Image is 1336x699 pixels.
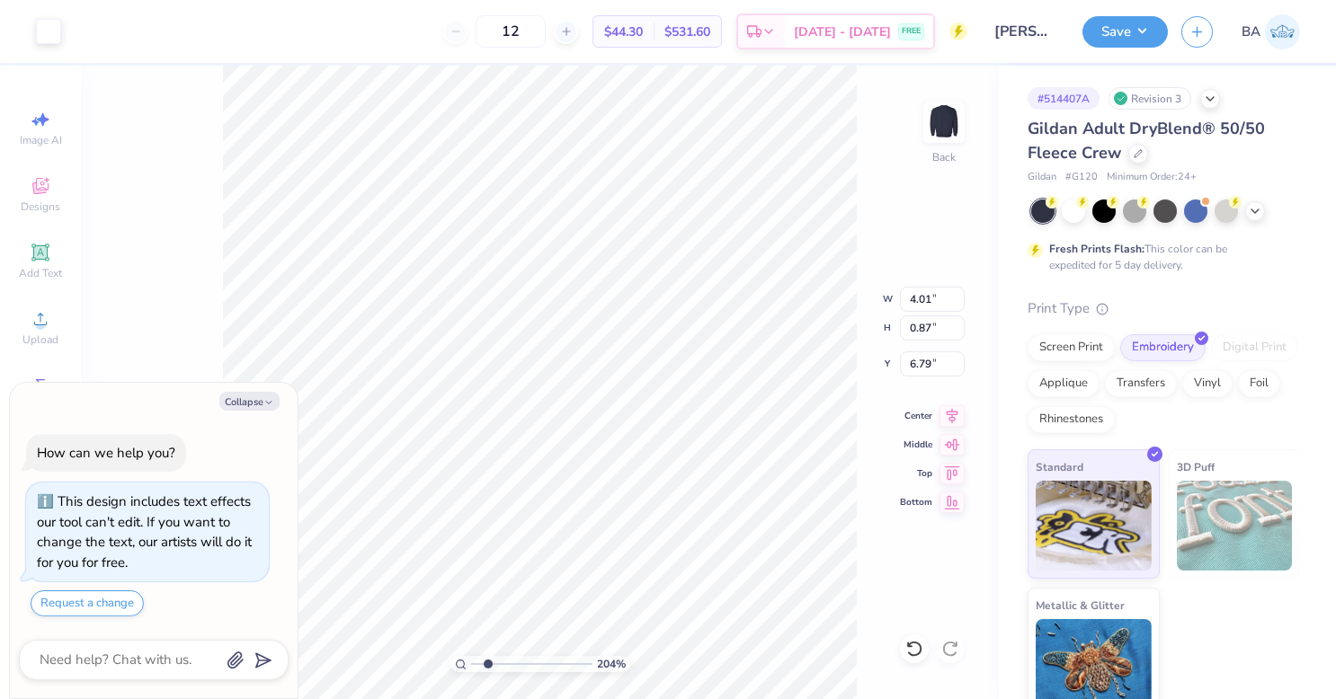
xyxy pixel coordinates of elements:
[1242,14,1300,49] a: BA
[19,266,62,280] span: Add Text
[900,410,932,422] span: Center
[1036,481,1152,571] img: Standard
[926,104,962,140] img: Back
[981,13,1069,49] input: Untitled Design
[1028,334,1115,361] div: Screen Print
[37,444,175,462] div: How can we help you?
[1107,170,1197,185] span: Minimum Order: 24 +
[1120,334,1206,361] div: Embroidery
[900,438,932,451] span: Middle
[1177,457,1215,476] span: 3D Puff
[902,25,921,38] span: FREE
[22,332,58,347] span: Upload
[1177,481,1293,571] img: 3D Puff
[21,199,60,214] span: Designs
[597,656,626,672] span: 204 %
[1265,14,1300,49] img: Beth Anne Fox
[900,467,932,480] span: Top
[20,133,62,147] span: Image AI
[31,590,144,616] button: Request a change
[900,496,932,509] span: Bottom
[219,392,280,411] button: Collapse
[1238,370,1280,397] div: Foil
[604,22,643,41] span: $44.30
[1065,170,1098,185] span: # G120
[476,15,546,48] input: – –
[1105,370,1177,397] div: Transfers
[1211,334,1298,361] div: Digital Print
[1049,242,1145,256] strong: Fresh Prints Flash:
[1049,241,1270,273] div: This color can be expedited for 5 day delivery.
[1036,596,1125,615] span: Metallic & Glitter
[932,149,956,165] div: Back
[1028,118,1265,164] span: Gildan Adult DryBlend® 50/50 Fleece Crew
[1242,22,1260,42] span: BA
[794,22,891,41] span: [DATE] - [DATE]
[1028,298,1300,319] div: Print Type
[37,492,252,571] div: This design includes text effects our tool can't edit. If you want to change the text, our artist...
[1182,370,1233,397] div: Vinyl
[1028,406,1115,433] div: Rhinestones
[1028,370,1100,397] div: Applique
[1028,87,1100,110] div: # 514407A
[1082,16,1168,48] button: Save
[1109,87,1191,110] div: Revision 3
[1036,457,1083,476] span: Standard
[1028,170,1056,185] span: Gildan
[664,22,710,41] span: $531.60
